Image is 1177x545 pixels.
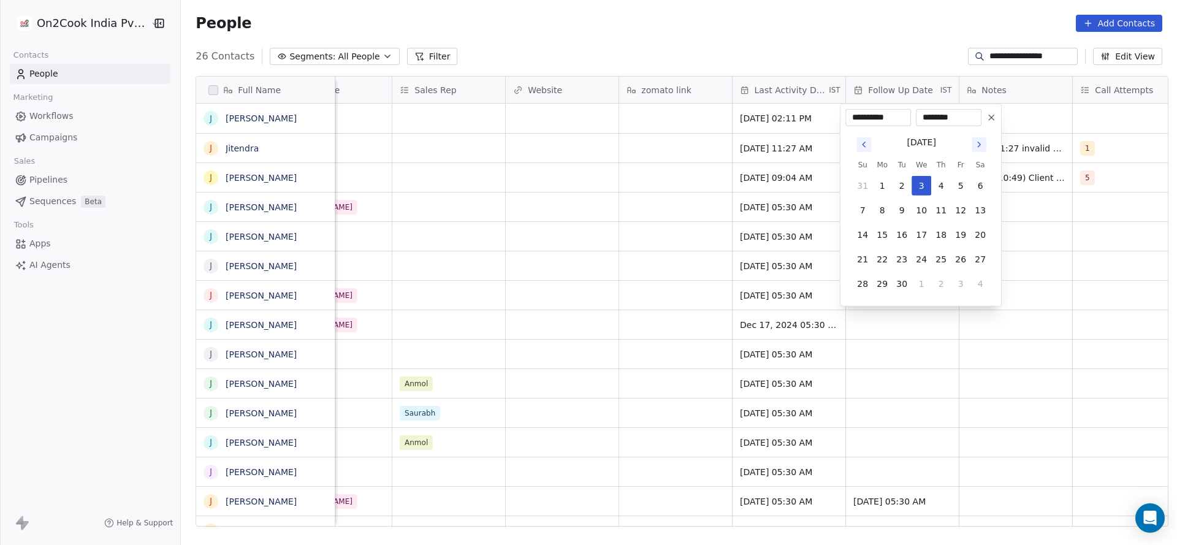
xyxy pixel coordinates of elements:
[970,250,990,269] button: 27
[853,159,872,171] th: Sunday
[912,200,931,220] button: 10
[912,274,931,294] button: 1
[892,159,912,171] th: Tuesday
[853,225,872,245] button: 14
[872,176,892,196] button: 1
[872,250,892,269] button: 22
[853,200,872,220] button: 7
[872,200,892,220] button: 8
[907,136,936,149] div: [DATE]
[912,225,931,245] button: 17
[970,176,990,196] button: 6
[931,159,951,171] th: Thursday
[892,250,912,269] button: 23
[970,136,988,153] button: Go to next month
[853,250,872,269] button: 21
[872,159,892,171] th: Monday
[912,159,931,171] th: Wednesday
[931,250,951,269] button: 25
[951,274,970,294] button: 3
[872,225,892,245] button: 15
[931,274,951,294] button: 2
[892,225,912,245] button: 16
[872,274,892,294] button: 29
[853,176,872,196] button: 31
[970,159,990,171] th: Saturday
[970,274,990,294] button: 4
[912,176,931,196] button: 3
[951,225,970,245] button: 19
[853,274,872,294] button: 28
[892,274,912,294] button: 30
[951,250,970,269] button: 26
[855,136,872,153] button: Go to previous month
[951,159,970,171] th: Friday
[931,200,951,220] button: 11
[970,200,990,220] button: 13
[951,200,970,220] button: 12
[970,225,990,245] button: 20
[912,250,931,269] button: 24
[892,176,912,196] button: 2
[951,176,970,196] button: 5
[931,225,951,245] button: 18
[931,176,951,196] button: 4
[892,200,912,220] button: 9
